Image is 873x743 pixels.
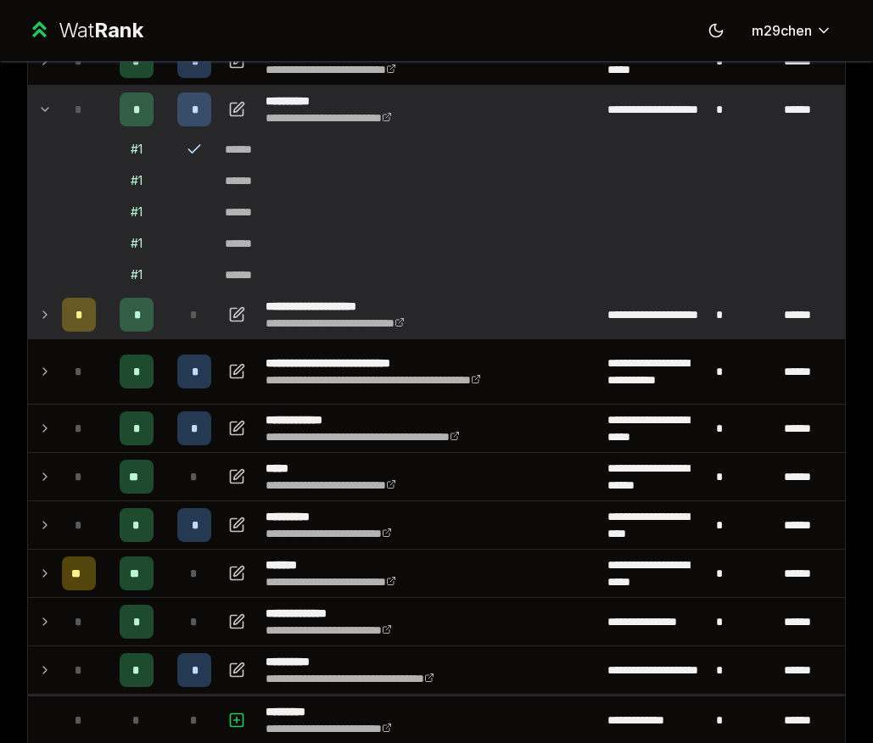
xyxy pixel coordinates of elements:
[752,20,812,41] span: m29chen
[94,18,143,42] span: Rank
[131,204,143,221] div: # 1
[131,235,143,252] div: # 1
[131,266,143,283] div: # 1
[131,172,143,189] div: # 1
[738,15,846,46] button: m29chen
[131,141,143,158] div: # 1
[27,17,143,44] a: WatRank
[59,17,143,44] div: Wat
